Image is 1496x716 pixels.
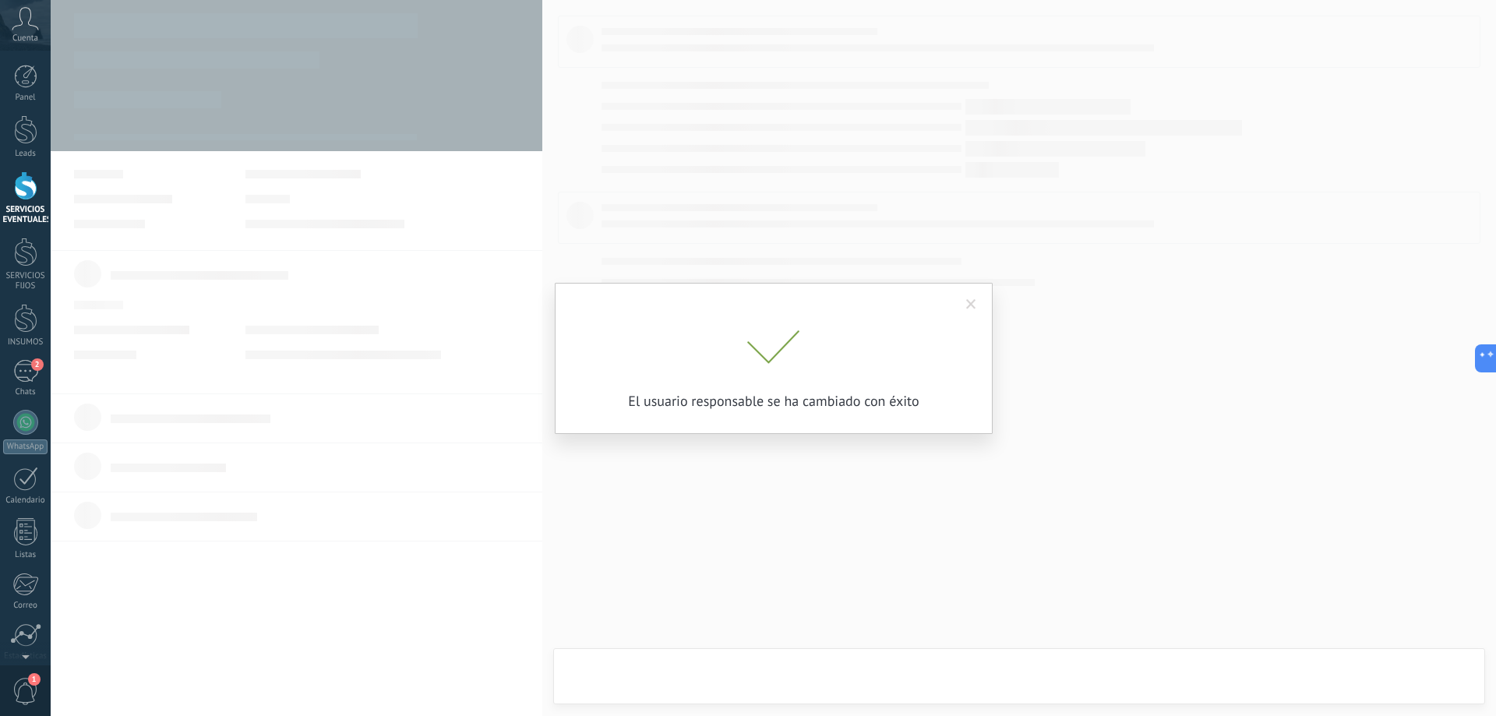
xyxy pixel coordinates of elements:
[3,601,48,611] div: Correo
[3,149,48,159] div: Leads
[3,496,48,506] div: Calendario
[3,387,48,397] div: Chats
[579,392,969,410] p: El usuario responsable se ha cambiado con éxito
[3,205,48,225] div: SERVICIOS EVENTUALES
[31,358,44,371] span: 2
[3,271,48,291] div: SERVICIOS FIJOS
[3,337,48,347] div: INSUMOS
[3,550,48,560] div: Listas
[28,673,41,686] span: 1
[3,439,48,454] div: WhatsApp
[3,93,48,103] div: Panel
[12,34,38,44] span: Cuenta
